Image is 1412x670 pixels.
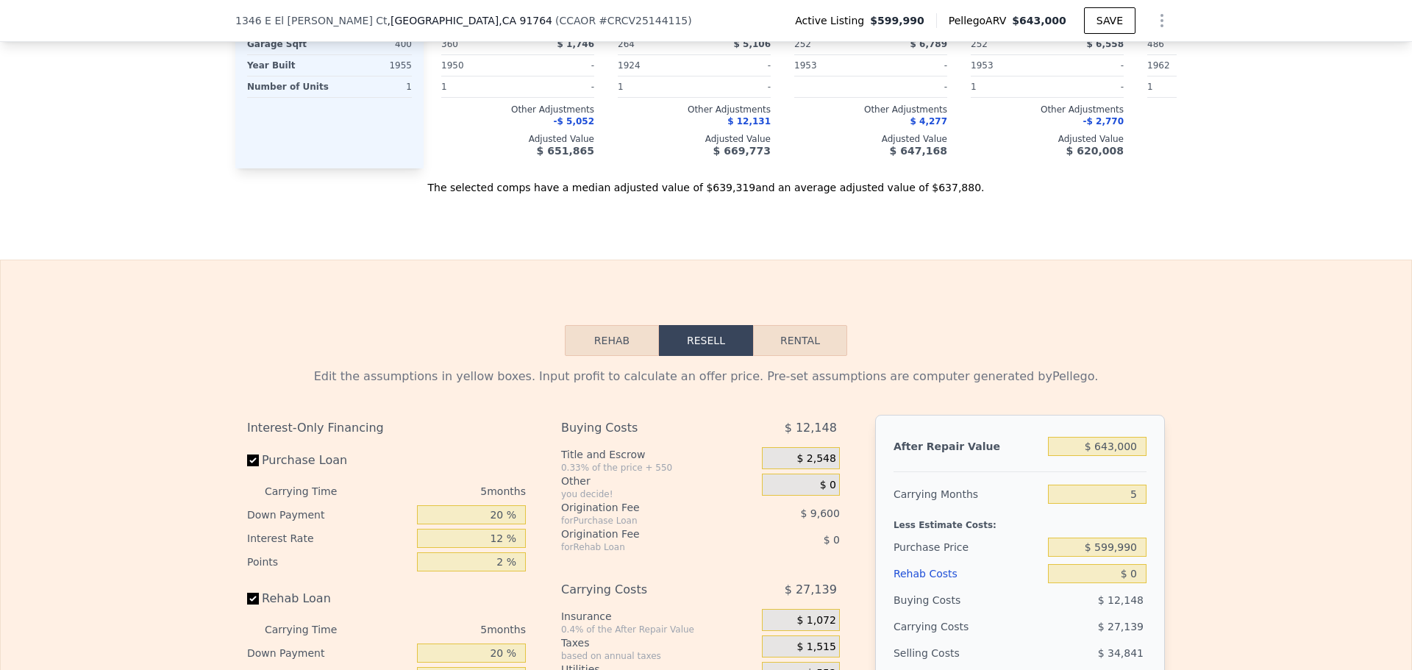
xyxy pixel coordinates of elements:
[618,133,771,145] div: Adjusted Value
[499,15,552,26] span: , CA 91764
[618,39,635,49] span: 264
[247,415,526,441] div: Interest-Only Financing
[971,39,988,49] span: 252
[554,116,594,126] span: -$ 5,052
[1098,621,1144,632] span: $ 27,139
[697,55,771,76] div: -
[794,39,811,49] span: 252
[561,577,725,603] div: Carrying Costs
[870,13,924,28] span: $599,990
[894,507,1147,534] div: Less Estimate Costs:
[894,560,1042,587] div: Rehab Costs
[971,104,1124,115] div: Other Adjustments
[561,635,756,650] div: Taxes
[247,76,329,97] div: Number of Units
[537,145,594,157] span: $ 651,865
[910,116,947,126] span: $ 4,277
[949,13,1013,28] span: Pellego ARV
[265,618,360,641] div: Carrying Time
[894,534,1042,560] div: Purchase Price
[565,325,659,356] button: Rehab
[366,618,526,641] div: 5 months
[265,480,360,503] div: Carrying Time
[794,104,947,115] div: Other Adjustments
[1066,145,1124,157] span: $ 620,008
[441,76,515,97] div: 1
[753,325,847,356] button: Rental
[1098,594,1144,606] span: $ 12,148
[561,515,725,527] div: for Purchase Loan
[618,55,691,76] div: 1924
[561,415,725,441] div: Buying Costs
[247,34,327,54] div: Garage Sqft
[1147,76,1221,97] div: 1
[1147,6,1177,35] button: Show Options
[1087,39,1124,49] span: $ 6,558
[599,15,688,26] span: # CRCV25144115
[890,145,947,157] span: $ 647,168
[910,39,947,49] span: $ 6,789
[800,507,839,519] span: $ 9,600
[557,39,594,49] span: $ 1,746
[1083,116,1124,126] span: -$ 2,770
[785,415,837,441] span: $ 12,148
[971,55,1044,76] div: 1953
[561,650,756,662] div: based on annual taxes
[1147,55,1221,76] div: 1962
[796,641,835,654] span: $ 1,515
[659,325,753,356] button: Resell
[441,39,458,49] span: 360
[561,447,756,462] div: Title and Escrow
[796,614,835,627] span: $ 1,072
[441,104,594,115] div: Other Adjustments
[561,500,725,515] div: Origination Fee
[1147,39,1164,49] span: 486
[1084,7,1135,34] button: SAVE
[824,534,840,546] span: $ 0
[332,34,412,54] div: 400
[332,55,412,76] div: 1955
[235,13,388,28] span: 1346 E El [PERSON_NAME] Ct
[1050,76,1124,97] div: -
[247,447,411,474] label: Purchase Loan
[618,104,771,115] div: Other Adjustments
[247,455,259,466] input: Purchase Loan
[1012,15,1066,26] span: $643,000
[247,593,259,605] input: Rehab Loan
[1098,647,1144,659] span: $ 34,841
[521,55,594,76] div: -
[561,541,725,553] div: for Rehab Loan
[247,585,411,612] label: Rehab Loan
[794,55,868,76] div: 1953
[561,527,725,541] div: Origination Fee
[1147,133,1300,145] div: Adjusted Value
[697,76,771,97] div: -
[734,39,771,49] span: $ 5,106
[247,641,411,665] div: Down Payment
[247,55,327,76] div: Year Built
[820,479,836,492] span: $ 0
[894,640,1042,666] div: Selling Costs
[795,13,870,28] span: Active Listing
[874,55,947,76] div: -
[561,462,756,474] div: 0.33% of the price + 550
[794,133,947,145] div: Adjusted Value
[713,145,771,157] span: $ 669,773
[971,76,1044,97] div: 1
[785,577,837,603] span: $ 27,139
[894,587,1042,613] div: Buying Costs
[727,116,771,126] span: $ 12,131
[894,481,1042,507] div: Carrying Months
[441,55,515,76] div: 1950
[1147,104,1300,115] div: Other Adjustments
[247,527,411,550] div: Interest Rate
[561,609,756,624] div: Insurance
[874,76,947,97] div: -
[247,368,1165,385] div: Edit the assumptions in yellow boxes. Input profit to calculate an offer price. Pre-set assumptio...
[1050,55,1124,76] div: -
[521,76,594,97] div: -
[561,624,756,635] div: 0.4% of the After Repair Value
[247,550,411,574] div: Points
[335,76,412,97] div: 1
[894,433,1042,460] div: After Repair Value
